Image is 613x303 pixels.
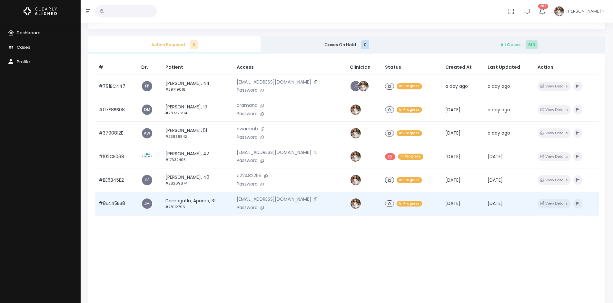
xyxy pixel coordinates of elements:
p: [EMAIL_ADDRESS][DOMAIN_NAME] [237,196,342,203]
span: In Progress [398,154,423,160]
button: View Details [538,175,571,185]
span: In Progress [397,130,422,136]
button: View Details [538,199,571,208]
a: JF [351,81,361,91]
span: [PERSON_NAME] [566,8,601,15]
span: a day ago [488,106,510,113]
small: #28269874 [165,181,187,186]
span: [DATE] [488,177,503,183]
span: 262 [538,4,548,9]
img: Header Avatar [553,5,565,17]
span: [DATE] [445,130,460,136]
p: [EMAIL_ADDRESS][DOMAIN_NAME] [237,79,342,86]
span: [DATE] [488,153,503,160]
button: View Details [538,128,571,138]
th: Access [233,60,346,75]
td: [PERSON_NAME], 40 [162,168,233,192]
th: Status [381,60,441,75]
small: #23838542 [165,134,187,139]
p: Password [237,204,342,211]
td: #102CE068 [95,145,137,168]
small: #17632495 [165,157,186,162]
img: Logo Horizontal [24,5,57,18]
td: Damagatla, Aparna, 31 [162,192,233,216]
th: Dr. [137,60,161,75]
p: c22482259 [237,172,342,179]
th: Patient [162,60,233,75]
span: 613 [526,40,538,49]
span: [DATE] [445,106,460,113]
span: a day ago [488,83,510,89]
span: 0 [361,40,369,49]
p: Password [237,134,342,141]
span: Action Required [94,42,255,48]
p: Password [237,181,342,188]
span: 6 [190,40,198,49]
button: View Details [538,82,571,91]
span: Profile [17,59,30,65]
button: View Details [538,105,571,114]
p: awarrenb [237,126,342,133]
td: [PERSON_NAME], 51 [162,121,233,145]
span: In Progress [397,107,422,113]
span: All Cases [438,42,600,48]
button: View Details [538,152,571,161]
span: a day ago [488,130,510,136]
td: [PERSON_NAME], 42 [162,145,233,168]
p: Password [237,110,342,117]
a: AW [142,128,152,138]
td: #3790812E [95,121,137,145]
span: In Progress [397,201,422,207]
a: JM [142,198,152,209]
small: #28732694 [165,110,187,116]
span: In Progress [397,177,422,183]
td: #BE6B45E2 [95,168,137,192]
span: [DATE] [445,200,460,207]
p: Password [237,87,342,94]
th: Created At [441,60,484,75]
p: dramand [237,102,342,109]
a: FP [142,81,152,91]
td: [PERSON_NAME], 19 [162,98,233,122]
small: #29719016 [165,87,185,92]
th: # [95,60,137,75]
td: #8E445BB8 [95,192,137,216]
th: Last Updated [484,60,534,75]
a: HS [142,175,152,185]
td: [PERSON_NAME], 44 [162,75,233,98]
a: DM [142,105,152,115]
p: Password [237,157,342,164]
span: Dashboard [17,30,41,36]
td: #791BC447 [95,75,137,98]
p: [EMAIL_ADDRESS][DOMAIN_NAME] [237,149,342,156]
span: In Progress [397,83,422,89]
span: [DATE] [488,200,503,207]
span: [DATE] [445,153,460,160]
span: a day ago [445,83,468,89]
span: Cases [17,44,30,50]
span: Cases On Hold [266,42,428,48]
td: #07F8BB08 [95,98,137,122]
th: Clinician [346,60,381,75]
span: [DATE] [445,177,460,183]
small: #28112796 [165,204,185,209]
th: Action [534,60,599,75]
